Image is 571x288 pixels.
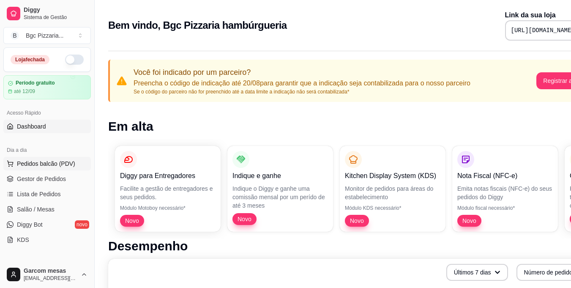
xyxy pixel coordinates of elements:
span: Pedidos balcão (PDV) [17,159,75,168]
a: Lista de Pedidos [3,187,91,201]
span: [EMAIL_ADDRESS][DOMAIN_NAME] [24,275,77,282]
p: Você foi indicado por um parceiro? [134,66,470,78]
p: Nota Fiscal (NFC-e) [457,171,553,181]
p: Preencha o código de indicação até 20/08 para garantir que a indicação seja contabilizada para o ... [134,78,470,88]
span: Novo [347,217,367,225]
p: Se o código do parceiro não for preenchido até a data limite a indicação não será contabilizada* [134,88,470,95]
span: Salão / Mesas [17,205,55,214]
p: Diggy para Entregadores [120,171,216,181]
p: Emita notas fiscais (NFC-e) do seus pedidos do Diggy [457,184,553,201]
span: Gestor de Pedidos [17,175,66,183]
span: Novo [122,217,142,225]
a: KDS [3,233,91,247]
span: Lista de Pedidos [17,190,61,198]
button: Pedidos balcão (PDV) [3,157,91,170]
a: Período gratuitoaté 12/09 [3,75,91,99]
span: Diggy Bot [17,220,43,229]
button: Diggy para EntregadoresFacilite a gestão de entregadores e seus pedidos.Módulo Motoboy necessário... [115,146,221,232]
p: Facilite a gestão de entregadores e seus pedidos. [120,184,216,201]
span: Sistema de Gestão [24,14,87,21]
button: Select a team [3,27,91,44]
button: Últimos 7 dias [446,264,508,281]
p: Módulo Motoboy necessário* [120,205,216,211]
div: Catálogo [3,257,91,270]
a: Diggy Botnovo [3,218,91,231]
p: Monitor de pedidos para áreas do estabelecimento [345,184,440,201]
div: Acesso Rápido [3,106,91,120]
a: Salão / Mesas [3,203,91,216]
span: Diggy [24,6,87,14]
a: Dashboard [3,120,91,133]
span: Novo [234,215,255,223]
span: Garcom mesas [24,267,77,275]
button: Alterar Status [65,55,84,65]
a: Gestor de Pedidos [3,172,91,186]
div: Bgc Pizzaria ... [26,31,63,40]
button: Indique e ganheIndique o Diggy e ganhe uma comissão mensal por um perído de até 3 mesesNovo [227,146,333,232]
a: DiggySistema de Gestão [3,3,91,24]
button: Nota Fiscal (NFC-e)Emita notas fiscais (NFC-e) do seus pedidos do DiggyMódulo fiscal necessário*Novo [452,146,558,232]
p: Indique e ganhe [232,171,328,181]
p: Módulo fiscal necessário* [457,205,553,211]
div: Loja fechada [11,55,49,64]
article: Período gratuito [16,80,55,86]
h2: Bem vindo, Bgc Pizzaria hambúrgueria [108,19,287,32]
div: Dia a dia [3,143,91,157]
button: Garcom mesas[EMAIL_ADDRESS][DOMAIN_NAME] [3,264,91,285]
span: B [11,31,19,40]
span: KDS [17,236,29,244]
span: Dashboard [17,122,46,131]
p: Indique o Diggy e ganhe uma comissão mensal por um perído de até 3 meses [232,184,328,210]
button: Kitchen Display System (KDS)Monitor de pedidos para áreas do estabelecimentoMódulo KDS necessário... [340,146,445,232]
span: Novo [459,217,480,225]
p: Módulo KDS necessário* [345,205,440,211]
p: Kitchen Display System (KDS) [345,171,440,181]
article: até 12/09 [14,88,35,95]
